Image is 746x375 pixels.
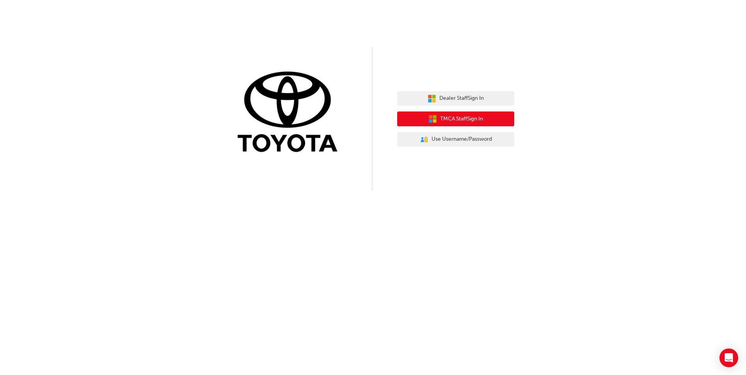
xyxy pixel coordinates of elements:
[232,70,349,156] img: Trak
[397,91,514,106] button: Dealer StaffSign In
[440,115,483,124] span: TMCA Staff Sign In
[439,94,484,103] span: Dealer Staff Sign In
[432,135,492,144] span: Use Username/Password
[719,348,738,367] div: Open Intercom Messenger
[397,111,514,126] button: TMCA StaffSign In
[397,132,514,147] button: Use Username/Password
